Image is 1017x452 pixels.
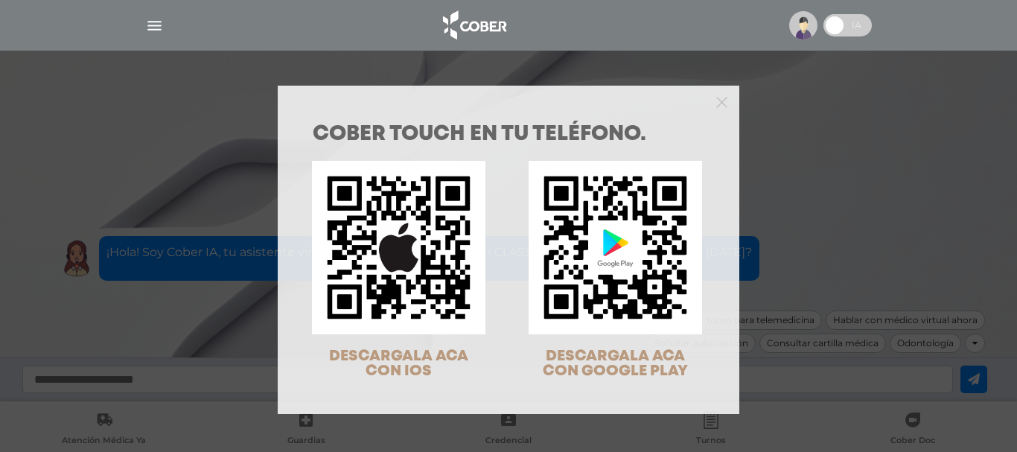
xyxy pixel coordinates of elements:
img: qr-code [529,161,702,334]
h1: COBER TOUCH en tu teléfono. [313,124,704,145]
button: Close [716,95,727,108]
span: DESCARGALA ACA CON GOOGLE PLAY [543,349,688,378]
img: qr-code [312,161,485,334]
span: DESCARGALA ACA CON IOS [329,349,468,378]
